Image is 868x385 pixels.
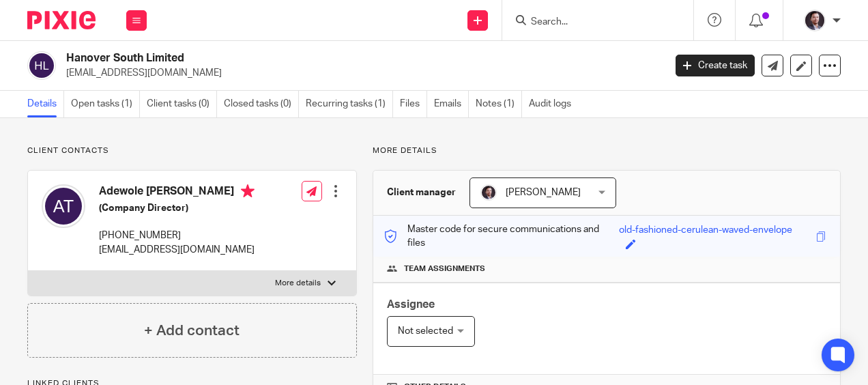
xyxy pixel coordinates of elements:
[66,51,537,66] h2: Hanover South Limited
[387,186,456,199] h3: Client manager
[373,145,841,156] p: More details
[27,11,96,29] img: Pixie
[804,10,826,31] img: Capture.PNG
[529,91,578,117] a: Audit logs
[241,184,255,198] i: Primary
[384,223,619,251] p: Master code for secure communications and files
[434,91,469,117] a: Emails
[71,91,140,117] a: Open tasks (1)
[27,51,56,80] img: svg%3E
[27,145,357,156] p: Client contacts
[144,320,240,341] h4: + Add contact
[480,184,497,201] img: Capture.PNG
[42,184,85,228] img: svg%3E
[404,263,485,274] span: Team assignments
[99,184,255,201] h4: Adewole [PERSON_NAME]
[387,299,435,310] span: Assignee
[99,201,255,215] h5: (Company Director)
[27,91,64,117] a: Details
[99,243,255,257] p: [EMAIL_ADDRESS][DOMAIN_NAME]
[619,223,792,239] div: old-fashioned-cerulean-waved-envelope
[224,91,299,117] a: Closed tasks (0)
[398,326,453,336] span: Not selected
[530,16,652,29] input: Search
[147,91,217,117] a: Client tasks (0)
[99,229,255,242] p: [PHONE_NUMBER]
[400,91,427,117] a: Files
[676,55,755,76] a: Create task
[66,66,655,80] p: [EMAIL_ADDRESS][DOMAIN_NAME]
[275,278,321,289] p: More details
[506,188,581,197] span: [PERSON_NAME]
[476,91,522,117] a: Notes (1)
[306,91,393,117] a: Recurring tasks (1)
